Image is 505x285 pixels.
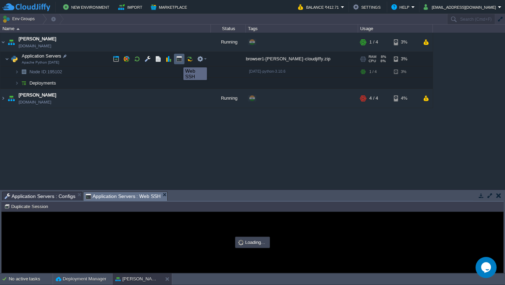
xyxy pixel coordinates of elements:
div: Running [211,89,246,108]
button: New Environment [63,3,112,11]
span: Application Servers : Web SSH [86,192,161,201]
button: Marketplace [151,3,189,11]
img: AMDAwAAAACH5BAEAAAAALAAAAAABAAEAAAICRAEAOw== [15,66,19,77]
div: Usage [358,25,432,33]
div: 3% [394,33,417,52]
div: 3% [394,52,417,66]
a: Deployments [29,80,57,86]
div: 1 / 4 [369,33,378,52]
a: Application ServersApache Python [DATE] [21,53,62,59]
img: AMDAwAAAACH5BAEAAAAALAAAAAABAAEAAAICRAEAOw== [9,52,19,66]
img: AMDAwAAAACH5BAEAAAAALAAAAAABAAEAAAICRAEAOw== [0,33,6,52]
button: Deployment Manager [56,276,106,283]
span: 8% [379,59,386,63]
div: 1 / 4 [369,66,377,77]
span: CPU [369,59,376,63]
div: 3% [394,66,417,77]
a: [PERSON_NAME] [19,92,56,99]
button: Duplicate Session [4,203,50,210]
a: [PERSON_NAME] [19,35,56,42]
img: AMDAwAAAACH5BAEAAAAALAAAAAABAAEAAAICRAEAOw== [15,78,19,88]
img: AMDAwAAAACH5BAEAAAAALAAAAAABAAEAAAICRAEAOw== [5,52,9,66]
img: AMDAwAAAACH5BAEAAAAALAAAAAABAAEAAAICRAEAOw== [19,66,29,77]
div: Tags [246,25,358,33]
span: RAM [369,55,376,59]
img: AMDAwAAAACH5BAEAAAAALAAAAAABAAEAAAICRAEAOw== [6,33,16,52]
div: Status [211,25,245,33]
iframe: chat widget [476,257,498,278]
button: Balance ₹412.71 [298,3,341,11]
span: 8% [379,55,386,59]
span: 195102 [29,69,63,75]
span: [DATE]-python-3.10.6 [249,69,285,73]
span: Apache Python [DATE] [22,60,59,65]
span: Application Servers : Configs [5,192,75,200]
div: browser1-[PERSON_NAME]-cloudjiffy.zip [246,52,358,66]
span: Application Servers [21,53,62,59]
div: Name [1,25,210,33]
button: [EMAIL_ADDRESS][DOMAIN_NAME] [424,3,498,11]
div: Web SSH [185,68,205,79]
div: Loading... [236,238,269,247]
div: 4 / 4 [369,89,378,108]
img: AMDAwAAAACH5BAEAAAAALAAAAAABAAEAAAICRAEAOw== [19,78,29,88]
img: AMDAwAAAACH5BAEAAAAALAAAAAABAAEAAAICRAEAOw== [0,89,6,108]
div: No active tasks [9,273,53,285]
img: AMDAwAAAACH5BAEAAAAALAAAAAABAAEAAAICRAEAOw== [6,89,16,108]
div: Running [211,33,246,52]
img: AMDAwAAAACH5BAEAAAAALAAAAAABAAEAAAICRAEAOw== [16,28,20,30]
div: 4% [394,89,417,108]
a: Node ID:195102 [29,69,63,75]
img: CloudJiffy [2,3,50,12]
span: Node ID: [29,69,47,74]
button: Import [118,3,144,11]
button: Settings [353,3,383,11]
a: [DOMAIN_NAME] [19,42,51,49]
a: [DOMAIN_NAME] [19,99,51,106]
button: Env Groups [2,14,37,24]
button: Help [391,3,411,11]
button: [PERSON_NAME] [115,276,160,283]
